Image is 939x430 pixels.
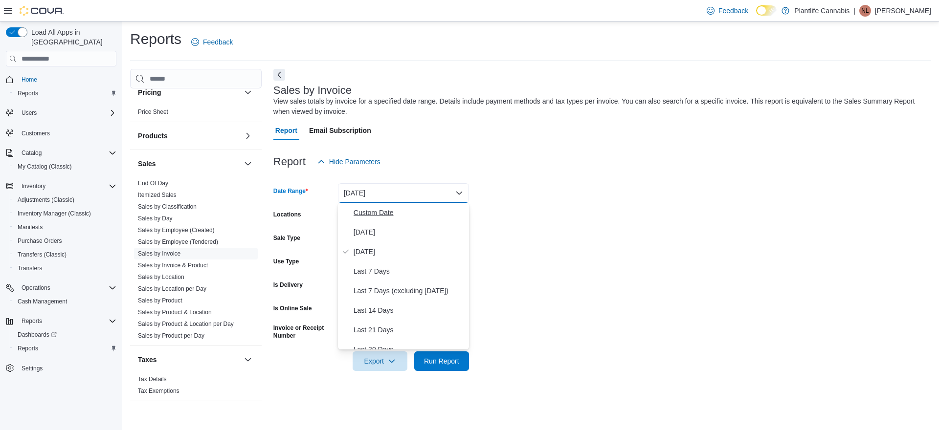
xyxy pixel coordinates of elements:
span: Operations [22,284,50,292]
div: Pricing [130,106,262,122]
h3: Pricing [138,87,161,97]
a: Sales by Classification [138,203,197,210]
span: Last 7 Days [354,265,465,277]
a: My Catalog (Classic) [14,161,76,172]
span: Reports [14,87,116,99]
span: Home [22,76,37,84]
h1: Reports [130,29,181,49]
button: Adjustments (Classic) [10,193,120,207]
label: Is Online Sale [273,304,312,312]
h3: Report [273,156,306,168]
button: Catalog [18,147,45,159]
span: Itemized Sales [138,191,177,199]
button: Reports [2,314,120,328]
span: Reports [18,344,38,352]
button: Pricing [242,86,254,98]
label: Sale Type [273,234,300,242]
span: Sales by Product per Day [138,332,204,340]
button: Sales [138,159,240,169]
a: Sales by Employee (Created) [138,227,215,234]
a: Tax Details [138,376,167,383]
a: Feedback [703,1,752,21]
button: Next [273,69,285,81]
span: Transfers (Classic) [18,251,67,258]
button: Export [353,351,407,371]
a: Sales by Product [138,297,182,304]
button: Catalog [2,146,120,160]
button: My Catalog (Classic) [10,160,120,173]
a: Sales by Employee (Tendered) [138,238,218,245]
span: Adjustments (Classic) [14,194,116,206]
h3: Taxes [138,355,157,365]
button: Hide Parameters [313,152,384,172]
button: Users [18,107,41,119]
span: End Of Day [138,179,168,187]
span: Last 21 Days [354,324,465,336]
button: Settings [2,361,120,375]
span: Last 7 Days (excluding [DATE]) [354,285,465,297]
button: Transfers (Classic) [10,248,120,261]
h3: Sales [138,159,156,169]
a: Sales by Day [138,215,173,222]
span: Sales by Product [138,297,182,304]
div: Taxes [130,373,262,401]
nav: Complex example [6,68,116,401]
a: Transfers (Classic) [14,249,70,260]
a: Tax Exemptions [138,387,179,394]
span: My Catalog (Classic) [18,163,72,171]
button: Taxes [138,355,240,365]
span: Transfers [18,264,42,272]
span: Last 14 Days [354,304,465,316]
label: Invoice or Receipt Number [273,324,334,340]
span: Purchase Orders [18,237,62,245]
button: Sales [242,158,254,170]
button: Reports [10,86,120,100]
a: Price Sheet [138,108,168,115]
a: Sales by Location [138,274,184,280]
a: Purchase Orders [14,235,66,247]
button: Products [242,130,254,142]
span: Sales by Product & Location [138,308,212,316]
button: Customers [2,126,120,140]
span: Last 30 Days [354,344,465,355]
p: Plantlife Cannabis [794,5,850,17]
span: Customers [18,127,116,139]
button: Cash Management [10,295,120,308]
div: Natalie Lockhart [859,5,871,17]
p: [PERSON_NAME] [875,5,931,17]
button: Run Report [414,351,469,371]
span: Sales by Employee (Created) [138,226,215,234]
a: Home [18,74,41,86]
span: Settings [18,362,116,374]
a: Reports [14,343,42,354]
a: Sales by Invoice & Product [138,262,208,269]
span: Purchase Orders [14,235,116,247]
span: Catalog [22,149,42,157]
a: Settings [18,363,46,374]
div: Select listbox [338,203,469,349]
span: [DATE] [354,246,465,258]
button: Pricing [138,87,240,97]
span: Manifests [14,221,116,233]
span: Tax Exemptions [138,387,179,395]
label: Locations [273,211,301,218]
span: Export [358,351,402,371]
label: Is Delivery [273,281,303,289]
span: Sales by Invoice [138,250,180,258]
button: Reports [18,315,46,327]
a: Sales by Location per Day [138,285,206,292]
div: View sales totals by invoice for a specified date range. Details include payment methods and tax ... [273,96,926,117]
span: Reports [18,315,116,327]
span: Reports [14,343,116,354]
button: Inventory [18,180,49,192]
span: Inventory Manager (Classic) [18,210,91,217]
button: Inventory [2,179,120,193]
span: Feedback [718,6,748,16]
span: Price Sheet [138,108,168,116]
span: Email Subscription [309,121,371,140]
a: Feedback [187,32,237,52]
label: Use Type [273,258,299,265]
